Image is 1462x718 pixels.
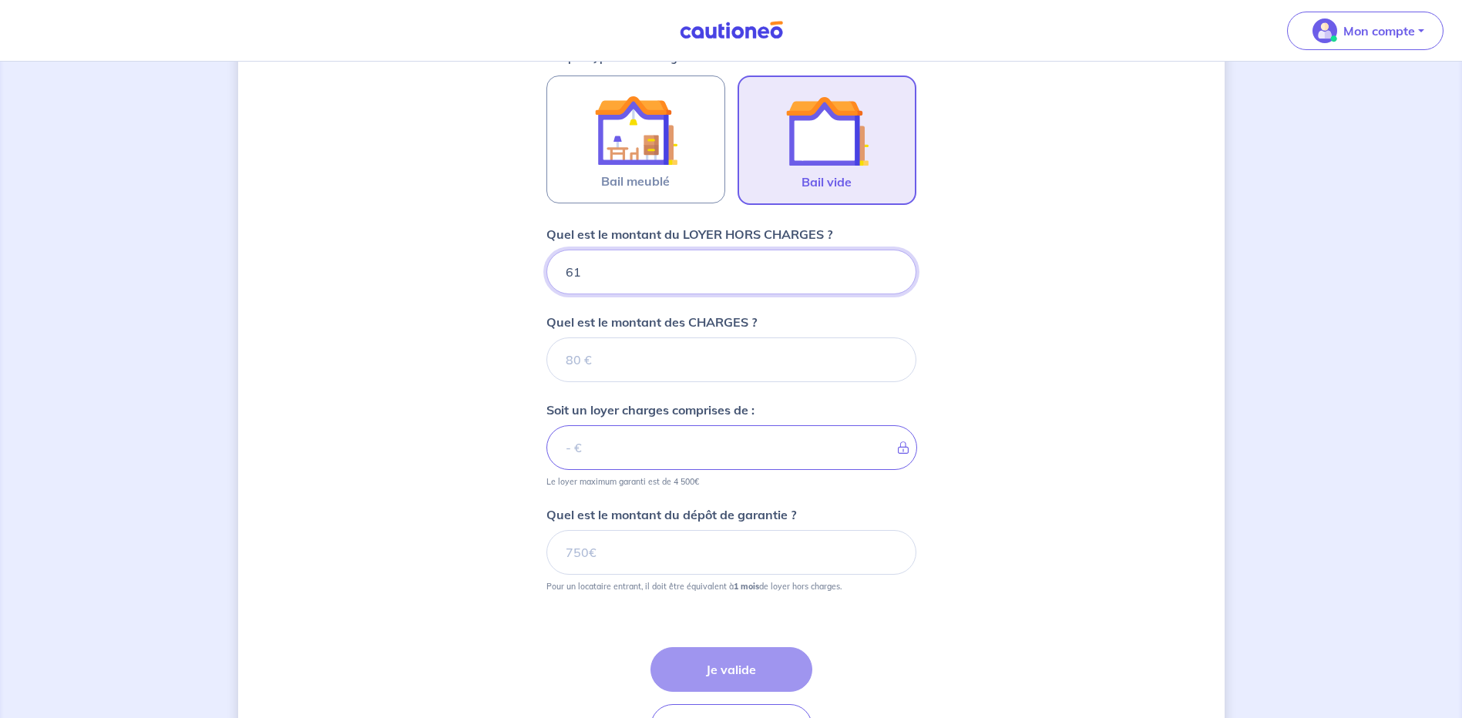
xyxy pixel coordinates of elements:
p: Quel est le montant du LOYER HORS CHARGES ? [546,225,832,243]
button: illu_account_valid_menu.svgMon compte [1287,12,1444,50]
img: Cautioneo [674,21,789,40]
input: 750€ [546,530,916,575]
p: Quel est le montant des CHARGES ? [546,313,757,331]
img: illu_furnished_lease.svg [594,89,677,172]
p: Soit un loyer charges comprises de : [546,401,755,419]
p: De quel type de bail s’agit-il ? [546,52,916,63]
input: 750€ [546,250,916,294]
p: Pour un locataire entrant, il doit être équivalent à de loyer hors charges. [546,581,842,592]
span: Bail vide [802,173,852,191]
input: - € [546,425,917,470]
img: illu_empty_lease.svg [785,89,869,173]
strong: 1 mois [734,581,759,592]
p: Quel est le montant du dépôt de garantie ? [546,505,796,524]
p: Le loyer maximum garanti est de 4 500€ [546,476,699,487]
p: Mon compte [1343,22,1415,40]
img: illu_account_valid_menu.svg [1312,18,1337,43]
span: Bail meublé [601,172,670,190]
input: 80 € [546,337,916,382]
